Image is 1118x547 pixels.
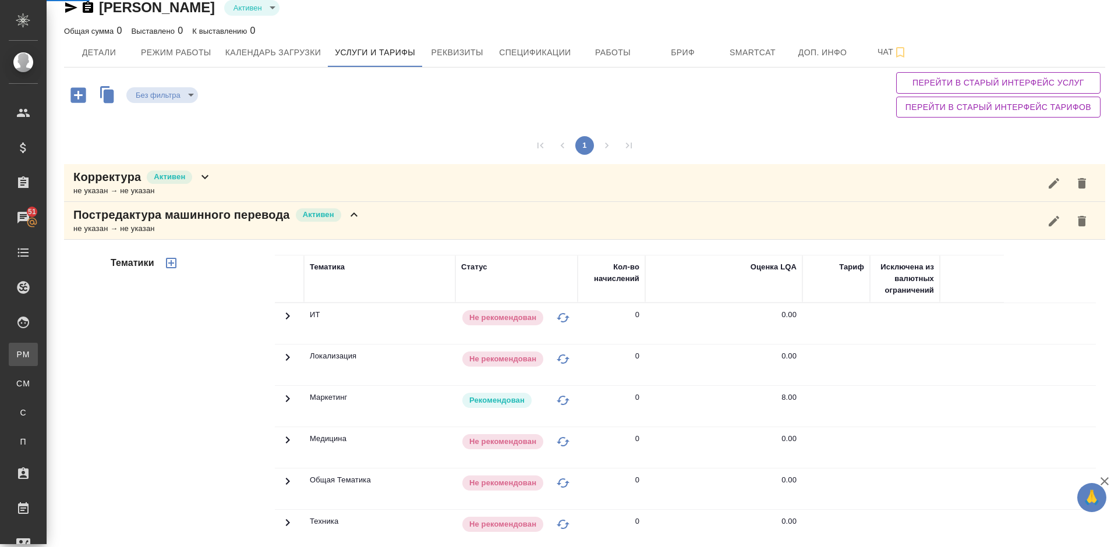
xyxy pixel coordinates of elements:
[21,206,43,218] span: 51
[304,427,455,468] td: Медицина
[154,171,185,183] p: Активен
[645,468,802,509] td: 0.00
[585,45,641,60] span: Работы
[635,474,639,486] div: 0
[1068,207,1096,235] button: Удалить услугу
[281,481,295,490] span: Toggle Row Expanded
[635,516,639,527] div: 0
[583,261,639,285] div: Кол-во начислений
[635,433,639,445] div: 0
[9,343,38,366] a: PM
[281,357,295,366] span: Toggle Row Expanded
[141,45,211,60] span: Режим работы
[865,45,921,59] span: Чат
[725,45,781,60] span: Smartcat
[655,45,711,60] span: Бриф
[469,353,536,365] p: Не рекомендован
[554,350,572,368] button: Изменить статус на "В черном списке"
[893,45,907,59] svg: Подписаться
[469,395,525,406] p: Рекомендован
[281,316,295,325] span: Toggle Row Expanded
[15,436,32,447] span: П
[225,45,321,60] span: Календарь загрузки
[230,3,266,13] button: Активен
[896,97,1101,118] button: Перейти в старый интерфейс тарифов
[126,87,198,103] div: Активен
[62,83,94,107] button: Добавить услугу
[3,203,44,232] a: 51
[554,516,572,533] button: Изменить статус на "В черном списке"
[94,83,126,109] button: Скопировать услуги другого исполнителя
[310,261,345,273] div: Тематика
[303,209,334,221] p: Активен
[1040,169,1068,197] button: Редактировать услугу
[15,349,32,360] span: PM
[645,386,802,427] td: 8.00
[461,261,487,273] div: Статус
[304,303,455,344] td: ИТ
[554,392,572,409] button: Изменить статус на "В черном списке"
[645,427,802,468] td: 0.00
[192,24,255,38] div: 0
[905,100,1091,115] span: Перейти в старый интерфейс тарифов
[132,24,183,38] div: 0
[635,350,639,362] div: 0
[304,344,455,385] td: Локализация
[429,45,485,60] span: Реквизиты
[896,72,1101,94] button: Перейти в старый интерфейс услуг
[15,407,32,418] span: С
[81,1,95,15] button: Скопировать ссылку
[1040,207,1068,235] button: Редактировать услугу
[157,249,185,277] button: Добавить тематику
[554,309,572,326] button: Изменить статус на "В черном списке"
[304,386,455,427] td: Маркетинг
[281,399,295,407] span: Toggle Row Expanded
[64,1,78,15] button: Скопировать ссылку для ЯМессенджера
[839,261,864,273] div: Тариф
[554,433,572,450] button: Изменить статус на "В черном списке"
[554,474,572,492] button: Изменить статус на "В черном списке"
[335,45,415,60] span: Услуги и тарифы
[9,430,38,453] a: П
[645,303,802,344] td: 0.00
[469,436,536,447] p: Не рекомендован
[1077,483,1106,512] button: 🙏
[281,440,295,449] span: Toggle Row Expanded
[71,45,127,60] span: Детали
[469,312,536,324] p: Не рекомендован
[132,90,184,100] button: Без фильтра
[469,477,536,489] p: Не рекомендован
[64,202,1105,240] div: Постредактура машинного переводаАктивенне указан → не указан
[635,309,639,321] div: 0
[64,164,1105,202] div: КорректураАктивенне указан → не указан
[795,45,851,60] span: Доп. инфо
[645,344,802,385] td: 0.00
[64,27,116,35] p: Общая сумма
[73,207,290,223] p: Постредактура машинного перевода
[499,45,571,60] span: Спецификации
[9,401,38,424] a: С
[304,468,455,509] td: Общая Тематика
[905,76,1091,90] span: Перейти в старый интерфейс услуг
[469,518,536,530] p: Не рекомендован
[73,185,212,197] div: не указан → не указан
[15,378,32,389] span: CM
[751,261,797,273] div: Оценка LQA
[132,27,178,35] p: Выставлено
[1068,169,1096,197] button: Удалить услугу
[635,392,639,403] div: 0
[1082,485,1102,510] span: 🙏
[9,372,38,395] a: CM
[281,523,295,531] span: Toggle Row Expanded
[529,136,640,155] nav: pagination navigation
[111,256,154,270] h4: Тематики
[73,223,361,235] div: не указан → не указан
[73,169,141,185] p: Корректура
[876,261,934,296] div: Исключена из валютных ограничений
[192,27,250,35] p: К выставлению
[64,24,122,38] div: 0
